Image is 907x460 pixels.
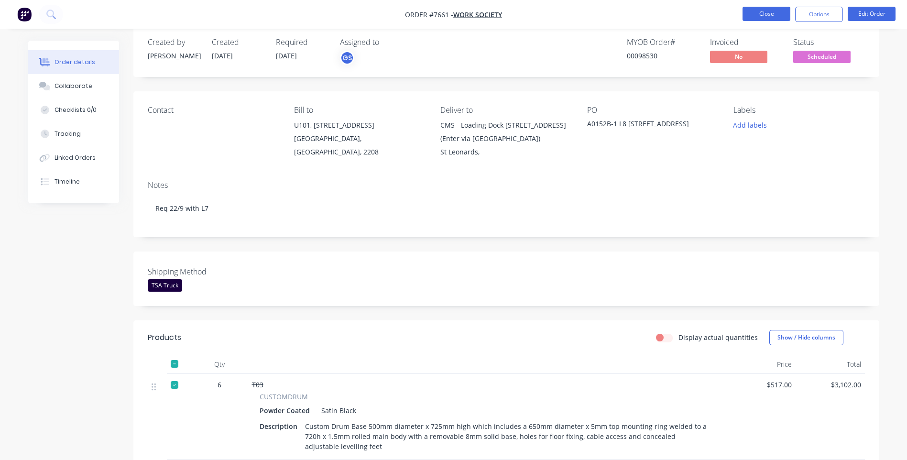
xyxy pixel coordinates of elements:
[148,181,865,190] div: Notes
[793,51,851,63] span: Scheduled
[191,355,248,374] div: Qty
[726,355,796,374] div: Price
[317,404,356,417] div: Satin Black
[440,145,571,159] div: St Leonards,
[28,50,119,74] button: Order details
[678,332,758,342] label: Display actual quantities
[212,38,264,47] div: Created
[294,106,425,115] div: Bill to
[799,380,861,390] span: $3,102.00
[28,74,119,98] button: Collaborate
[848,7,896,21] button: Edit Order
[294,132,425,159] div: [GEOGRAPHIC_DATA], [GEOGRAPHIC_DATA], 2208
[440,119,571,145] div: CMS - Loading Dock [STREET_ADDRESS] (Enter via [GEOGRAPHIC_DATA])
[796,355,865,374] div: Total
[260,419,301,433] div: Description
[55,82,92,90] div: Collaborate
[148,332,181,343] div: Products
[148,279,182,292] div: TSA Truck
[148,266,267,277] label: Shipping Method
[340,51,354,65] button: GS
[728,119,772,131] button: Add labels
[743,7,790,21] button: Close
[260,392,308,402] span: CUSTOMDRUM
[276,38,328,47] div: Required
[28,98,119,122] button: Checklists 0/0
[793,38,865,47] div: Status
[28,170,119,194] button: Timeline
[28,146,119,170] button: Linked Orders
[148,38,200,47] div: Created by
[294,119,425,159] div: U101, [STREET_ADDRESS][GEOGRAPHIC_DATA], [GEOGRAPHIC_DATA], 2208
[730,380,792,390] span: $517.00
[17,7,32,22] img: Factory
[627,51,699,61] div: 00098530
[148,51,200,61] div: [PERSON_NAME]
[440,119,571,159] div: CMS - Loading Dock [STREET_ADDRESS] (Enter via [GEOGRAPHIC_DATA])St Leonards,
[148,106,279,115] div: Contact
[148,194,865,223] div: Req 22/9 with L7
[795,7,843,22] button: Options
[218,380,221,390] span: 6
[301,419,715,453] div: Custom Drum Base 500mm diameter x 725mm high which includes a 650mm diameter x 5mm top mounting r...
[276,51,297,60] span: [DATE]
[793,51,851,65] button: Scheduled
[28,122,119,146] button: Tracking
[440,106,571,115] div: Deliver to
[55,106,97,114] div: Checklists 0/0
[769,330,843,345] button: Show / Hide columns
[55,130,81,138] div: Tracking
[733,106,864,115] div: Labels
[252,380,263,389] span: T03
[55,153,96,162] div: Linked Orders
[294,119,425,132] div: U101, [STREET_ADDRESS]
[55,58,95,66] div: Order details
[587,119,707,132] div: A0152B-1 L8 [STREET_ADDRESS]
[627,38,699,47] div: MYOB Order #
[710,38,782,47] div: Invoiced
[710,51,767,63] span: No
[212,51,233,60] span: [DATE]
[340,38,436,47] div: Assigned to
[587,106,718,115] div: PO
[55,177,80,186] div: Timeline
[453,10,502,19] a: Work Society
[405,10,453,19] span: Order #7661 -
[260,404,314,417] div: Powder Coated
